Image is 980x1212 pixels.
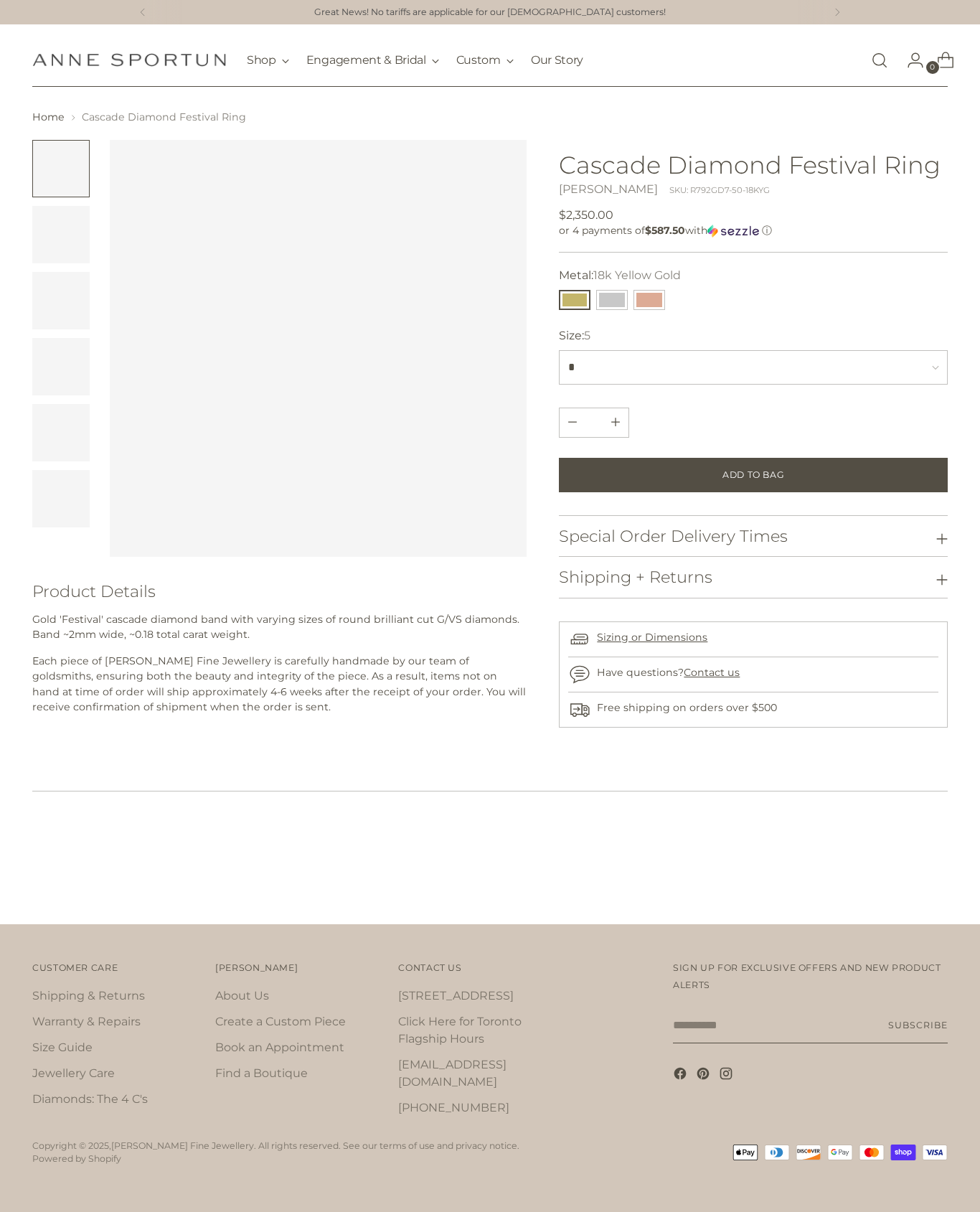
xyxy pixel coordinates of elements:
input: Product quantity [577,408,611,437]
span: Contact Us [398,962,461,973]
a: Anne Sportun Fine Jewellery [32,53,226,67]
button: Change image to image 1 [32,140,90,197]
a: Jewellery Care [32,1066,115,1080]
button: Subtract product quantity [603,408,628,437]
a: [EMAIL_ADDRESS][DOMAIN_NAME] [398,1058,507,1089]
span: Add to Bag [722,469,784,481]
a: Open search modal [865,46,894,75]
button: Add to Bag [559,458,948,492]
p: Free shipping on orders over $500 [597,700,777,715]
button: Change image to image 3 [32,272,90,329]
label: Metal: [559,267,681,284]
button: Change image to image 5 [32,404,90,461]
a: Click Here for Toronto Flagship Hours [398,1015,522,1046]
button: Custom [456,44,514,76]
div: or 4 payments of with [559,224,948,238]
button: Change image to image 2 [32,206,90,263]
span: 0 [926,61,939,74]
a: Book an Appointment [215,1040,344,1054]
h3: Product Details [32,583,527,601]
a: [STREET_ADDRESS] [398,989,514,1002]
a: Go to the account page [895,46,924,75]
a: Home [32,111,65,123]
a: Diamonds: The 4 C's [32,1092,148,1106]
img: Sezzle [707,225,759,238]
a: [PERSON_NAME] [559,182,658,196]
a: Powered by Shopify [32,1153,121,1164]
span: $2,350.00 [559,207,613,224]
span: Customer Care [32,962,118,973]
a: Create a Custom Piece [215,1015,346,1028]
a: About Us [215,989,269,1002]
a: Find a Boutique [215,1066,308,1080]
a: Cascade Diamond Festival Ring [110,140,527,557]
span: 5 [584,329,590,342]
button: Special Order Delivery Times [559,516,948,557]
span: [PERSON_NAME] [215,962,298,973]
div: or 4 payments of$587.50withSezzle Click to learn more about Sezzle [559,224,948,238]
div: SKU: R792GD7-50-18KYG [669,184,770,197]
h3: Shipping + Returns [559,568,712,586]
span: 18k Yellow Gold [593,268,681,282]
button: 18k Yellow Gold [559,290,590,310]
p: Each piece of [PERSON_NAME] Fine Jewellery is carefully handmade by our team of goldsmiths, ensur... [32,654,527,715]
nav: breadcrumbs [32,110,948,125]
span: Cascade Diamond Festival Ring [82,111,246,123]
button: Change image to image 4 [32,338,90,395]
button: Add product quantity [560,408,585,437]
a: [PHONE_NUMBER] [398,1101,509,1114]
a: Shipping & Returns [32,989,145,1002]
a: [PERSON_NAME] Fine Jewellery [111,1140,254,1151]
p: Gold 'Festival' cascade diamond band with varying sizes of round brilliant cut G/VS diamonds. Ban... [32,612,527,643]
button: Shop [247,44,289,76]
h3: Special Order Delivery Times [559,527,788,545]
button: 14k White Gold [596,290,628,310]
p: Copyright © 2025, . All rights reserved. See our terms of use and privacy notice. [32,1140,519,1153]
button: Change image to image 6 [32,470,90,527]
label: Size: [559,327,590,344]
button: Shipping + Returns [559,557,948,598]
h1: Cascade Diamond Festival Ring [559,151,948,178]
a: Size Guide [32,1040,93,1054]
a: Our Story [531,44,583,76]
button: Subscribe [888,1007,947,1043]
a: Sizing or Dimensions [597,631,707,644]
a: Great News! No tariffs are applicable for our [DEMOGRAPHIC_DATA] customers! [314,6,666,19]
button: 14k Rose Gold [633,290,665,310]
a: Contact us [684,666,740,679]
span: $587.50 [645,224,685,237]
span: Sign up for exclusive offers and new product alerts [673,962,941,990]
a: Warranty & Repairs [32,1015,141,1028]
button: Engagement & Bridal [306,44,439,76]
p: Have questions? [597,665,740,680]
a: Open cart modal [925,46,954,75]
